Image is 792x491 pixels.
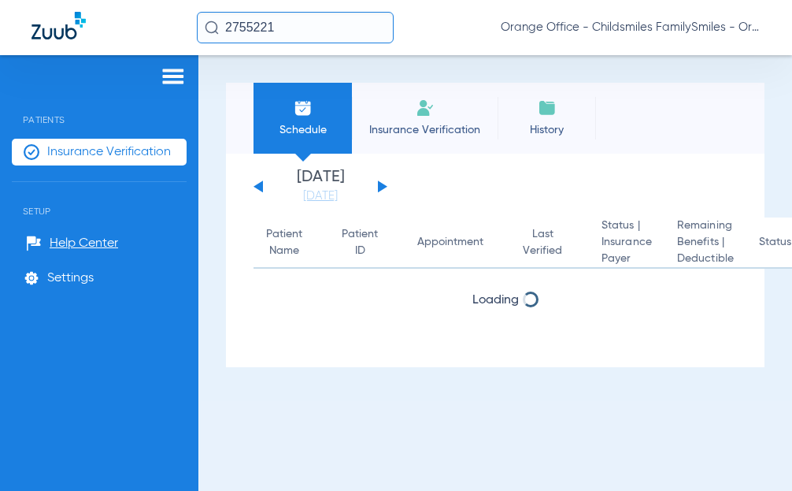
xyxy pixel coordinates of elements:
th: Remaining Benefits | [664,218,746,269]
div: Patient ID [342,226,392,259]
span: Help Center [50,236,118,251]
div: Last Verified [523,226,576,259]
span: Insurance Verification [364,122,486,138]
div: Patient Name [266,226,302,259]
th: Status | [589,218,664,269]
span: Insurance Verification [47,144,171,160]
a: Help Center [26,236,118,251]
div: Appointment [417,234,483,251]
span: Schedule [265,122,340,138]
img: Search Icon [205,20,219,35]
img: hamburger-icon [161,67,186,86]
input: Search for patients [197,12,394,43]
img: Zuub Logo [31,12,86,39]
img: Manual Insurance Verification [416,99,435,117]
span: Loading [472,294,519,307]
span: Setup [12,182,187,217]
span: Orange Office - Childsmiles FamilySmiles - Orange St Dental Associates LLC - Orange General DBA A... [501,20,761,35]
li: [DATE] [273,169,368,204]
a: [DATE] [273,188,368,204]
span: History [509,122,584,138]
img: History [538,99,557,117]
div: Patient ID [342,226,378,259]
iframe: Chat Widget [713,415,792,491]
span: Settings [47,270,94,286]
span: Deductible [677,251,734,267]
div: Appointment [417,234,498,251]
img: Schedule [294,99,313,117]
div: Patient Name [266,226,316,259]
span: Insurance Payer [601,234,652,267]
div: Last Verified [523,226,562,259]
span: Patients [12,91,187,125]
